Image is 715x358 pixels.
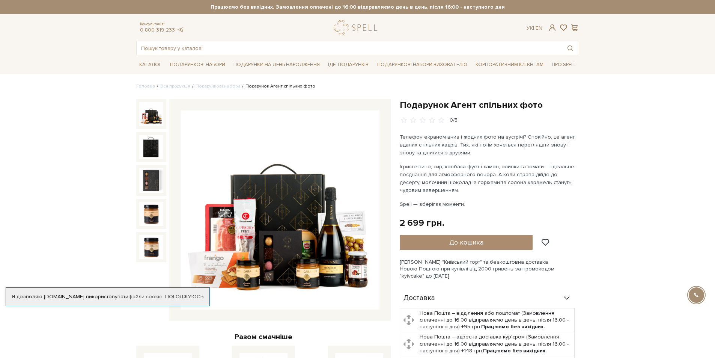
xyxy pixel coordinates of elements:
[240,83,315,90] li: Подарунок Агент спільних фото
[139,135,163,159] img: Подарунок Агент спільних фото
[181,110,379,310] img: Подарунок Агент спільних фото
[536,25,542,31] a: En
[450,117,458,124] div: 0/5
[400,99,579,111] h1: Подарунок Агент спільних фото
[549,59,579,71] a: Про Spell
[6,293,209,300] div: Я дозволяю [DOMAIN_NAME] використовувати
[136,4,579,11] strong: Працюємо без вихідних. Замовлення оплачені до 16:00 відправляємо день в день, після 16:00 - насту...
[400,217,444,229] div: 2 699 грн.
[177,27,184,33] a: telegram
[527,25,542,32] div: Ук
[140,22,184,27] span: Консультація:
[449,238,483,246] span: До кошика
[418,332,575,356] td: Нова Пошта – адресна доставка кур'єром (Замовлення сплаченні до 16:00 відправляємо день в день, п...
[167,59,228,71] a: Подарункові набори
[403,295,435,302] span: Доставка
[400,163,576,194] p: Ігристе вино, сир, ковбаса фует і хамон, оливки та томати — ідеальне поєднання для атмосферного в...
[136,59,165,71] a: Каталог
[137,41,561,55] input: Пошук товару у каталозі
[165,293,203,300] a: Погоджуюсь
[473,58,546,71] a: Корпоративним клієнтам
[136,83,155,89] a: Головна
[139,168,163,192] img: Подарунок Агент спільних фото
[561,41,579,55] button: Пошук товару у каталозі
[334,20,381,35] a: logo
[196,83,240,89] a: Подарункові набори
[400,259,579,279] div: [PERSON_NAME] "Київський торт" та безкоштовна доставка Новою Поштою при купівлі від 2000 гривень ...
[533,25,534,31] span: |
[418,308,575,332] td: Нова Пошта – відділення або поштомат (Замовлення сплаченні до 16:00 відправляємо день в день, піс...
[140,27,175,33] a: 0 800 319 233
[128,293,163,300] a: файли cookie
[139,202,163,226] img: Подарунок Агент спільних фото
[160,83,190,89] a: Вся продукція
[374,58,470,71] a: Подарункові набори вихователю
[481,323,545,330] b: Працюємо без вихідних.
[400,133,576,157] p: Телефон екраном вниз і жодних фото на зустрічі? Спокійно, це агент вдалих спільних кадрів. Тих, я...
[325,59,372,71] a: Ідеї подарунків
[400,200,576,208] p: Spell — зберігає моменти.
[139,102,163,126] img: Подарунок Агент спільних фото
[136,332,391,342] div: Разом смачніше
[230,59,323,71] a: Подарунки на День народження
[400,235,533,250] button: До кошика
[139,235,163,259] img: Подарунок Агент спільних фото
[483,347,547,354] b: Працюємо без вихідних.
